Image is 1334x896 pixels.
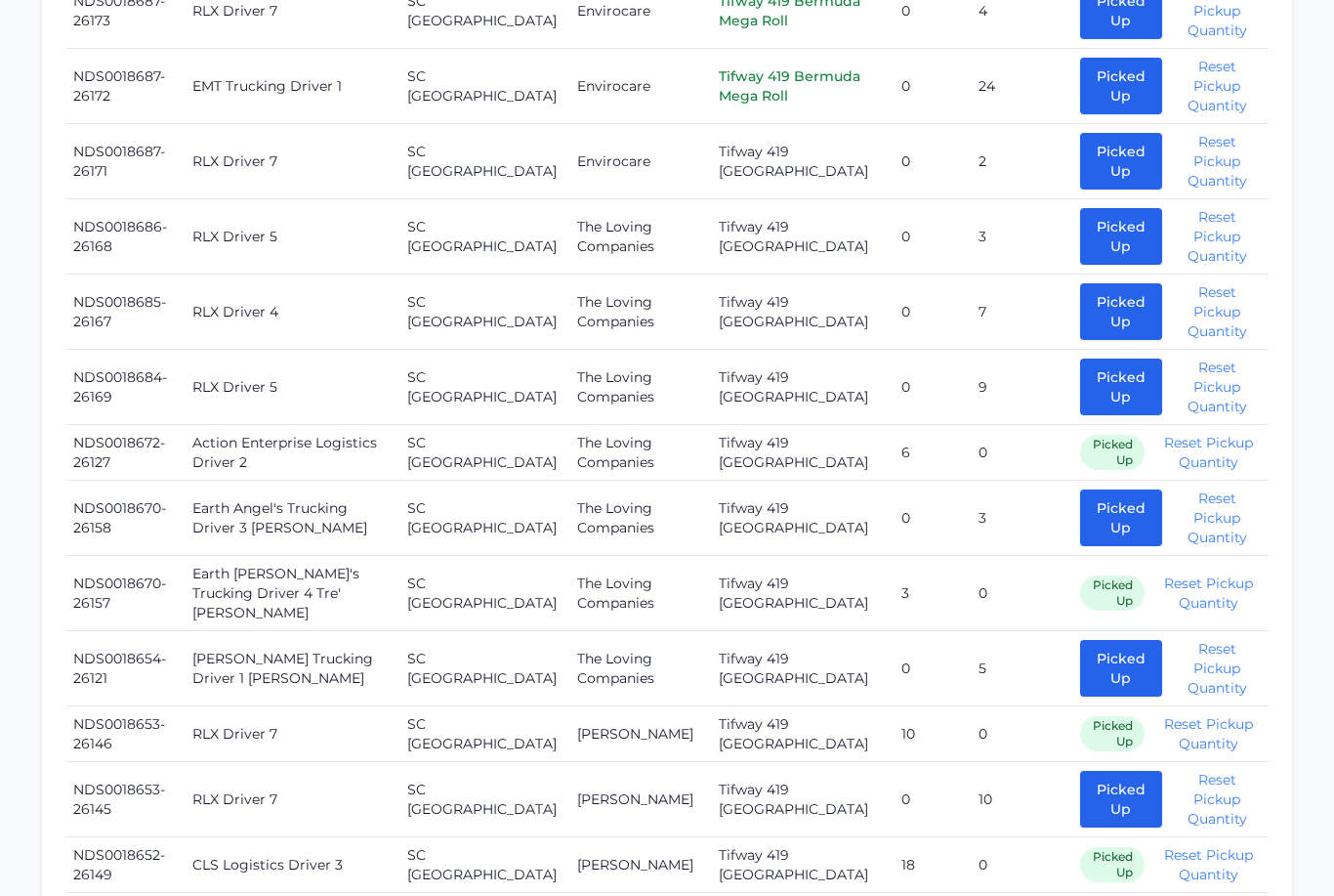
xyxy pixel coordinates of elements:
td: SC [GEOGRAPHIC_DATA] [399,706,569,762]
td: SC [GEOGRAPHIC_DATA] [399,481,569,556]
td: SC [GEOGRAPHIC_DATA] [399,556,569,631]
td: Tifway 419 [GEOGRAPHIC_DATA] [711,350,894,425]
button: Picked Up [1080,283,1162,340]
td: 0 [894,481,971,556]
td: 3 [971,199,1072,275]
button: Reset Pickup Quantity [1174,57,1261,115]
td: 0 [971,425,1072,481]
td: The Loving Companies [569,425,711,481]
td: CLS Logistics Driver 3 [185,837,399,893]
td: 3 [971,481,1072,556]
td: Tifway 419 [GEOGRAPHIC_DATA] [711,762,894,837]
td: 0 [894,49,971,124]
td: 0 [894,631,971,706]
td: 0 [894,199,971,275]
td: [PERSON_NAME] Trucking Driver 1 [PERSON_NAME] [185,631,399,706]
td: RLX Driver 7 [185,762,399,837]
td: 5 [971,631,1072,706]
td: 2 [971,124,1072,199]
button: Reset Pickup Quantity [1174,770,1261,829]
td: 0 [894,275,971,350]
td: RLX Driver 4 [185,275,399,350]
td: Envirocare [569,124,711,199]
td: 0 [971,556,1072,631]
td: RLX Driver 5 [185,199,399,275]
td: NDS0018687-26172 [65,49,185,124]
button: Reset Pickup Quantity [1156,433,1261,472]
td: EMT Trucking Driver 1 [185,49,399,124]
td: NDS0018670-26157 [65,556,185,631]
td: 10 [971,762,1072,837]
td: Tifway 419 Bermuda Mega Roll [711,49,894,124]
td: SC [GEOGRAPHIC_DATA] [399,837,569,893]
td: Tifway 419 [GEOGRAPHIC_DATA] [711,631,894,706]
td: 0 [894,762,971,837]
button: Picked Up [1080,640,1162,697]
button: Reset Pickup Quantity [1174,207,1261,266]
td: The Loving Companies [569,556,711,631]
td: SC [GEOGRAPHIC_DATA] [399,199,569,275]
td: [PERSON_NAME] [569,706,711,762]
td: Tifway 419 [GEOGRAPHIC_DATA] [711,124,894,199]
td: 3 [894,556,971,631]
td: 0 [971,706,1072,762]
td: 7 [971,275,1072,350]
button: Reset Pickup Quantity [1174,282,1261,341]
td: Tifway 419 [GEOGRAPHIC_DATA] [711,425,894,481]
button: Picked Up [1080,771,1162,828]
td: 0 [894,350,971,425]
button: Picked Up [1080,58,1162,114]
td: Tifway 419 [GEOGRAPHIC_DATA] [711,706,894,762]
span: Picked Up [1080,847,1145,882]
button: Picked Up [1080,208,1162,265]
td: Earth [PERSON_NAME]'s Trucking Driver 4 Tre' [PERSON_NAME] [185,556,399,631]
td: The Loving Companies [569,481,711,556]
td: The Loving Companies [569,275,711,350]
td: SC [GEOGRAPHIC_DATA] [399,124,569,199]
td: The Loving Companies [569,350,711,425]
button: Picked Up [1080,359,1162,415]
span: Picked Up [1080,716,1145,751]
td: NDS0018687-26171 [65,124,185,199]
td: NDS0018686-26168 [65,199,185,275]
button: Picked Up [1080,133,1162,190]
td: 18 [894,837,971,893]
span: Picked Up [1080,576,1145,611]
td: NDS0018653-26146 [65,706,185,762]
td: SC [GEOGRAPHIC_DATA] [399,762,569,837]
td: NDS0018653-26145 [65,762,185,837]
td: SC [GEOGRAPHIC_DATA] [399,425,569,481]
button: Picked Up [1080,490,1162,546]
button: Reset Pickup Quantity [1174,489,1261,547]
span: Picked Up [1080,435,1145,470]
td: RLX Driver 7 [185,124,399,199]
td: NDS0018654-26121 [65,631,185,706]
td: Tifway 419 [GEOGRAPHIC_DATA] [711,275,894,350]
td: Tifway 419 [GEOGRAPHIC_DATA] [711,556,894,631]
button: Reset Pickup Quantity [1174,639,1261,698]
td: 0 [894,124,971,199]
button: Reset Pickup Quantity [1174,358,1261,416]
td: NDS0018685-26167 [65,275,185,350]
td: The Loving Companies [569,631,711,706]
button: Reset Pickup Quantity [1156,574,1261,613]
button: Reset Pickup Quantity [1156,845,1261,884]
button: Reset Pickup Quantity [1174,132,1261,191]
td: Tifway 419 [GEOGRAPHIC_DATA] [711,837,894,893]
td: 6 [894,425,971,481]
td: Tifway 419 [GEOGRAPHIC_DATA] [711,199,894,275]
td: Earth Angel's Trucking Driver 3 [PERSON_NAME] [185,481,399,556]
td: NDS0018672-26127 [65,425,185,481]
td: 24 [971,49,1072,124]
td: [PERSON_NAME] [569,837,711,893]
td: SC [GEOGRAPHIC_DATA] [399,350,569,425]
td: NDS0018652-26149 [65,837,185,893]
td: 0 [971,837,1072,893]
td: Action Enterprise Logistics Driver 2 [185,425,399,481]
button: Reset Pickup Quantity [1156,714,1261,753]
td: SC [GEOGRAPHIC_DATA] [399,275,569,350]
td: RLX Driver 7 [185,706,399,762]
td: [PERSON_NAME] [569,762,711,837]
td: SC [GEOGRAPHIC_DATA] [399,49,569,124]
td: NDS0018684-26169 [65,350,185,425]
